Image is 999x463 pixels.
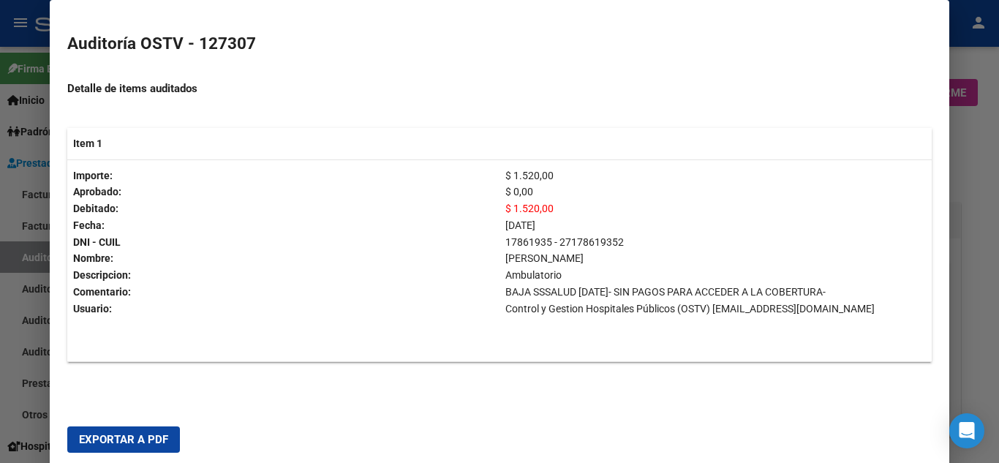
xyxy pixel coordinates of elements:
p: Debitado: [73,200,494,217]
p: Aprobado: [73,184,494,200]
p: Ambulatorio [505,267,926,284]
p: Control y Gestion Hospitales Públicos (OSTV) [EMAIL_ADDRESS][DOMAIN_NAME] [505,301,926,317]
button: Exportar a PDF [67,426,180,453]
p: BAJA SSSALUD [DATE]- SIN PAGOS PARA ACCEDER A LA COBERTURA- [505,284,926,301]
span: $ 1.520,00 [505,203,554,214]
p: Usuario: [73,301,494,317]
p: [DATE] [505,217,926,234]
p: DNI - CUIL Nombre: [73,234,494,268]
strong: Item 1 [73,138,102,149]
p: Fecha: [73,217,494,234]
p: $ 1.520,00 [505,167,926,184]
h4: Detalle de items auditados [67,80,931,97]
p: $ 0,00 [505,184,926,200]
p: Descripcion: [73,267,494,284]
p: 17861935 - 27178619352 [PERSON_NAME] [505,234,926,268]
div: Open Intercom Messenger [949,413,984,448]
p: Importe: [73,167,494,184]
h2: Auditoría OSTV - 127307 [67,31,931,56]
span: Exportar a PDF [79,433,168,446]
p: Comentario: [73,284,494,301]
